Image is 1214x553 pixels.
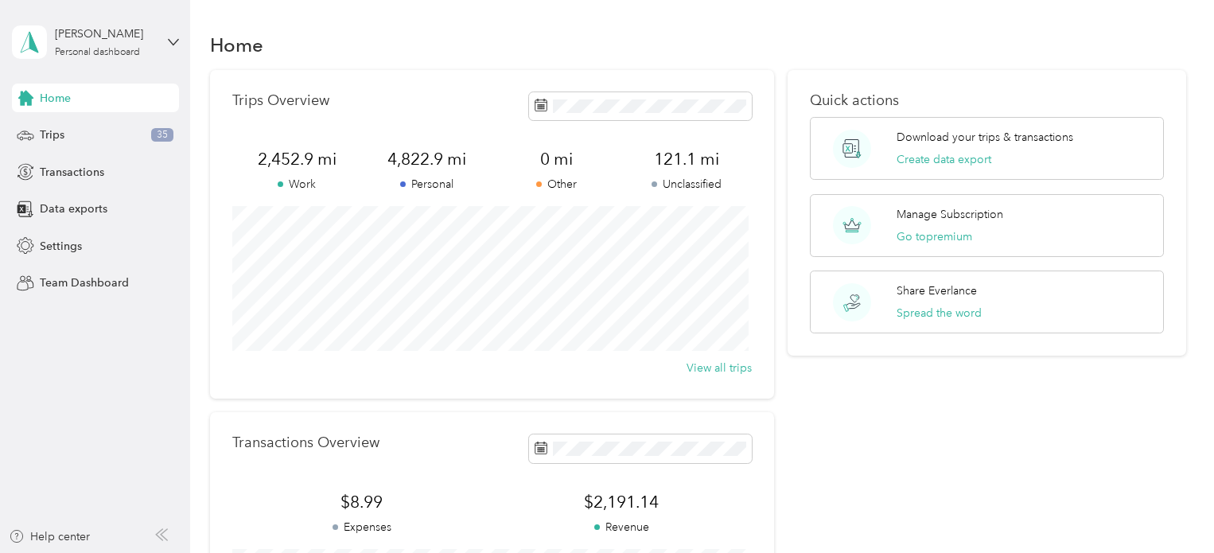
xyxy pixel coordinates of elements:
span: Data exports [40,201,107,217]
p: Download your trips & transactions [897,129,1073,146]
button: Spread the word [897,305,982,321]
span: Team Dashboard [40,275,129,291]
p: Unclassified [621,176,751,193]
p: Other [492,176,621,193]
p: Personal [362,176,492,193]
p: Revenue [492,519,751,535]
p: Manage Subscription [897,206,1003,223]
p: Work [232,176,362,193]
p: Expenses [232,519,492,535]
span: $8.99 [232,491,492,513]
h1: Home [210,37,263,53]
span: 0 mi [492,148,621,170]
p: Trips Overview [232,92,329,109]
button: Help center [9,528,90,545]
span: Settings [40,238,82,255]
div: [PERSON_NAME] [55,25,154,42]
span: Trips [40,127,64,143]
span: Transactions [40,164,104,181]
button: Create data export [897,151,991,168]
span: 2,452.9 mi [232,148,362,170]
span: 4,822.9 mi [362,148,492,170]
button: View all trips [687,360,752,376]
button: Go topremium [897,228,972,245]
div: Personal dashboard [55,48,140,57]
span: 35 [151,128,173,142]
p: Quick actions [810,92,1164,109]
p: Share Everlance [897,282,977,299]
span: 121.1 mi [621,148,751,170]
p: Transactions Overview [232,434,379,451]
iframe: Everlance-gr Chat Button Frame [1125,464,1214,553]
span: Home [40,90,71,107]
span: $2,191.14 [492,491,751,513]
